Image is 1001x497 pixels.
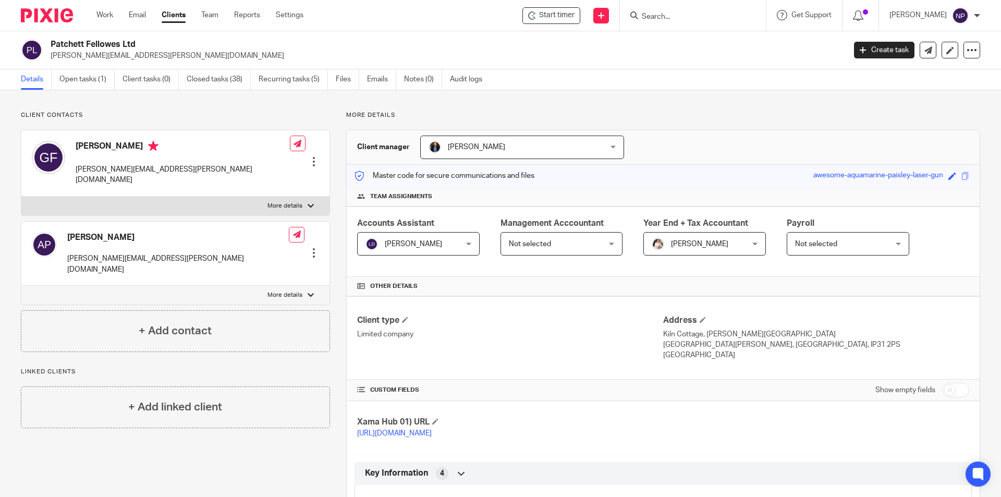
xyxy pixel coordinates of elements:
h4: + Add contact [139,323,212,339]
h3: Client manager [357,142,410,152]
a: Clients [162,10,186,20]
a: Settings [276,10,303,20]
label: Show empty fields [875,385,935,395]
p: Kiln Cottage, [PERSON_NAME][GEOGRAPHIC_DATA] [663,329,969,340]
a: Work [96,10,113,20]
img: svg%3E [952,7,969,24]
p: [PERSON_NAME][EMAIL_ADDRESS][PERSON_NAME][DOMAIN_NAME] [51,51,838,61]
p: [GEOGRAPHIC_DATA] [663,350,969,360]
a: Details [21,69,52,90]
a: Files [336,69,359,90]
img: martin-hickman.jpg [429,141,441,153]
p: [GEOGRAPHIC_DATA][PERSON_NAME], [GEOGRAPHIC_DATA], IP31 2PS [663,340,969,350]
input: Search [641,13,735,22]
a: Notes (0) [404,69,442,90]
p: [PERSON_NAME][EMAIL_ADDRESS][PERSON_NAME][DOMAIN_NAME] [76,164,290,186]
span: Management Acccountant [500,219,604,227]
span: Team assignments [370,192,432,201]
a: [URL][DOMAIN_NAME] [357,430,432,437]
h4: CUSTOM FIELDS [357,386,663,394]
img: Pixie [21,8,73,22]
div: awesome-aquamarine-paisley-laser-gun [813,170,943,182]
h4: [PERSON_NAME] [76,141,290,154]
i: Primary [148,141,158,151]
span: Get Support [791,11,832,19]
img: svg%3E [32,141,65,174]
img: svg%3E [365,238,378,250]
span: Accounts Assistant [357,219,434,227]
span: Year End + Tax Accountant [643,219,748,227]
a: Recurring tasks (5) [259,69,328,90]
a: Client tasks (0) [123,69,179,90]
img: Kayleigh%20Henson.jpeg [652,238,664,250]
a: Team [201,10,218,20]
p: Client contacts [21,111,330,119]
span: Payroll [787,219,814,227]
h4: Client type [357,315,663,326]
span: [PERSON_NAME] [448,143,505,151]
p: Limited company [357,329,663,340]
p: [PERSON_NAME] [889,10,947,20]
span: Key Information [365,468,428,479]
img: svg%3E [32,232,57,257]
img: svg%3E [21,39,43,61]
h2: Patchett Fellowes Ltd [51,39,681,50]
span: Not selected [509,240,551,248]
p: More details [267,291,302,299]
a: Audit logs [450,69,490,90]
p: More details [346,111,980,119]
a: Email [129,10,146,20]
p: [PERSON_NAME][EMAIL_ADDRESS][PERSON_NAME][DOMAIN_NAME] [67,253,289,275]
a: Reports [234,10,260,20]
h4: Address [663,315,969,326]
div: Patchett Fellowes Ltd [522,7,580,24]
span: 4 [440,468,444,479]
span: Start timer [539,10,575,21]
span: [PERSON_NAME] [671,240,728,248]
span: Other details [370,282,418,290]
a: Open tasks (1) [59,69,115,90]
span: Not selected [795,240,837,248]
p: Linked clients [21,368,330,376]
a: Closed tasks (38) [187,69,251,90]
a: Create task [854,42,914,58]
p: Master code for secure communications and files [355,171,534,181]
a: Emails [367,69,396,90]
span: [PERSON_NAME] [385,240,442,248]
h4: + Add linked client [128,399,222,415]
p: More details [267,202,302,210]
h4: Xama Hub 01) URL [357,417,663,428]
h4: [PERSON_NAME] [67,232,289,243]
